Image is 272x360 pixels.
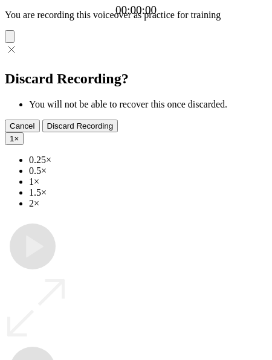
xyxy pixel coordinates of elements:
li: 2× [29,198,267,209]
p: You are recording this voiceover as practice for training [5,10,267,21]
li: 1.5× [29,187,267,198]
a: 00:00:00 [115,4,157,17]
button: Cancel [5,120,40,132]
button: 1× [5,132,24,145]
li: You will not be able to recover this once discarded. [29,99,267,110]
li: 1× [29,176,267,187]
li: 0.5× [29,166,267,176]
h2: Discard Recording? [5,71,267,87]
span: 1 [10,134,14,143]
button: Discard Recording [42,120,118,132]
li: 0.25× [29,155,267,166]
